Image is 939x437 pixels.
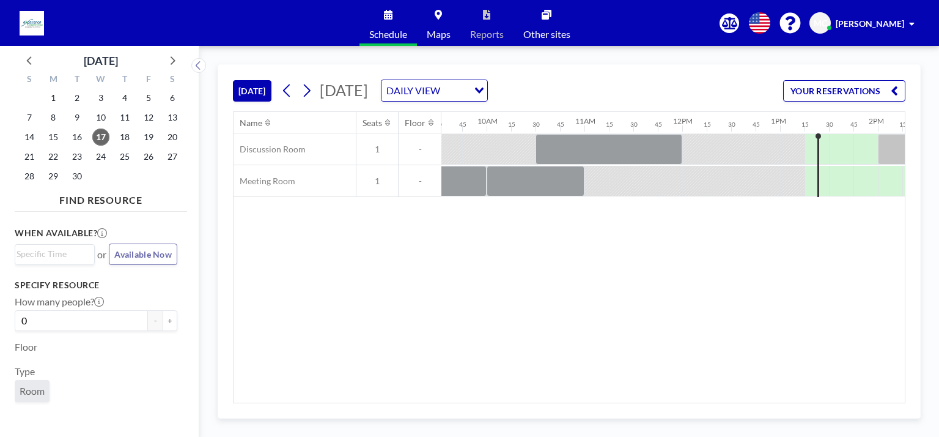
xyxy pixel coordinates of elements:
span: Sunday, September 21, 2025 [21,148,38,165]
span: Tuesday, September 30, 2025 [68,168,86,185]
div: 10AM [477,116,498,125]
div: 30 [630,121,638,129]
div: Search for option [15,245,94,263]
div: F [136,72,160,88]
div: 15 [508,121,515,129]
h3: Specify resource [15,280,177,291]
span: Thursday, September 4, 2025 [116,89,133,106]
span: Wednesday, September 24, 2025 [92,148,109,165]
div: T [112,72,136,88]
span: Friday, September 19, 2025 [140,129,157,146]
span: or [97,248,106,261]
div: 15 [704,121,711,129]
label: Floor [15,341,37,353]
span: Tuesday, September 9, 2025 [68,109,86,126]
button: Available Now [109,244,177,265]
div: 30 [532,121,540,129]
div: 45 [753,121,760,129]
div: S [160,72,184,88]
span: DAILY VIEW [384,83,443,99]
div: S [18,72,42,88]
span: Thursday, September 18, 2025 [116,129,133,146]
span: Monday, September 29, 2025 [45,168,62,185]
span: 1 [356,176,398,187]
div: Search for option [381,80,487,101]
div: [DATE] [84,52,118,69]
div: 15 [801,121,809,129]
button: [DATE] [233,80,271,102]
div: Floor [405,118,425,129]
span: Wednesday, September 17, 2025 [92,129,109,146]
div: 30 [826,121,833,129]
span: Tuesday, September 16, 2025 [68,129,86,146]
div: T [65,72,89,88]
div: 45 [850,121,858,129]
div: 45 [655,121,662,129]
div: 15 [899,121,907,129]
div: 12PM [673,116,693,125]
span: Monday, September 15, 2025 [45,129,62,146]
span: Thursday, September 25, 2025 [116,148,133,165]
span: Discussion Room [234,144,306,155]
div: 45 [459,121,466,129]
div: 30 [728,121,735,129]
div: 2PM [869,116,884,125]
span: Sunday, September 14, 2025 [21,129,38,146]
span: Friday, September 26, 2025 [140,148,157,165]
button: - [148,310,163,331]
span: Monday, September 1, 2025 [45,89,62,106]
div: M [42,72,65,88]
span: Saturday, September 6, 2025 [164,89,181,106]
span: Monday, September 8, 2025 [45,109,62,126]
span: - [399,176,441,187]
div: 15 [606,121,613,129]
label: Name [15,412,40,424]
span: Schedule [369,29,407,39]
span: 1 [356,144,398,155]
span: Maps [427,29,451,39]
div: Seats [363,118,382,129]
input: Search for option [444,83,467,99]
span: Available Now [114,249,172,260]
span: Monday, September 22, 2025 [45,148,62,165]
div: Name [240,118,262,129]
span: Friday, September 5, 2025 [140,89,157,106]
span: Friday, September 12, 2025 [140,109,157,126]
span: Tuesday, September 2, 2025 [68,89,86,106]
button: YOUR RESERVATIONS [783,80,905,102]
span: Tuesday, September 23, 2025 [68,148,86,165]
span: Saturday, September 13, 2025 [164,109,181,126]
label: How many people? [15,296,104,308]
button: + [163,310,177,331]
span: Sunday, September 28, 2025 [21,168,38,185]
div: 1PM [771,116,786,125]
span: [PERSON_NAME] [836,18,904,29]
span: Meeting Room [234,176,295,187]
div: 11AM [575,116,595,125]
span: Reports [470,29,504,39]
div: W [89,72,113,88]
span: Wednesday, September 3, 2025 [92,89,109,106]
span: [DATE] [320,81,368,99]
span: - [399,144,441,155]
span: Thursday, September 11, 2025 [116,109,133,126]
span: Sunday, September 7, 2025 [21,109,38,126]
label: Type [15,365,35,378]
img: organization-logo [20,11,44,35]
input: Search for option [17,247,87,261]
span: Room [20,385,45,397]
div: 45 [557,121,564,129]
span: Wednesday, September 10, 2025 [92,109,109,126]
span: Saturday, September 20, 2025 [164,129,181,146]
h4: FIND RESOURCE [15,189,187,206]
span: MC [814,18,827,29]
span: Other sites [523,29,570,39]
span: Saturday, September 27, 2025 [164,148,181,165]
